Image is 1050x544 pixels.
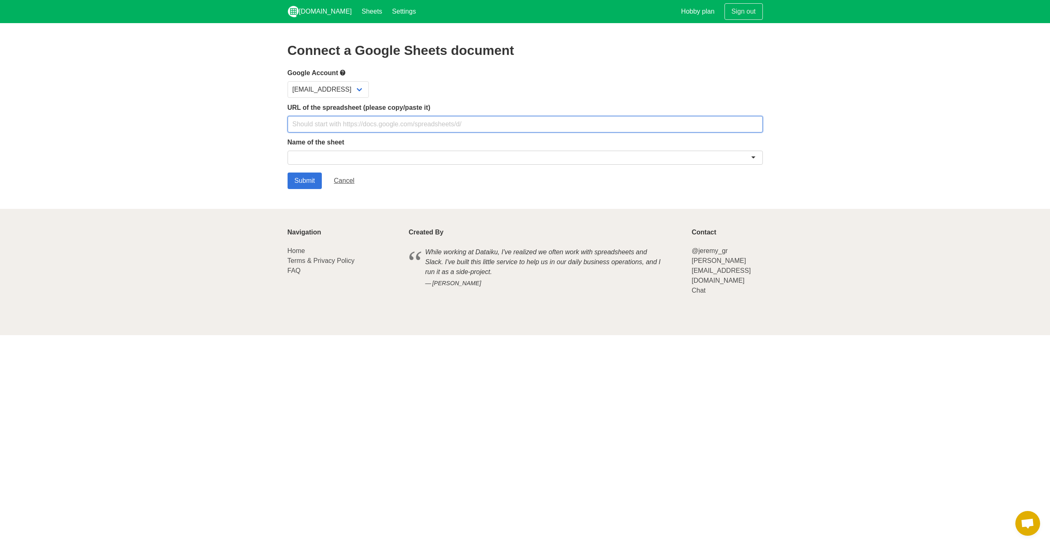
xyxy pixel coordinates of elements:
label: Name of the sheet [288,137,763,147]
cite: [PERSON_NAME] [425,279,665,288]
h2: Connect a Google Sheets document [288,43,763,58]
a: Sign out [724,3,763,20]
blockquote: While working at Dataiku, I've realized we often work with spreadsheets and Slack. I've built thi... [409,246,682,289]
img: logo_v2_white.png [288,6,299,17]
div: Open chat [1015,511,1040,536]
a: Home [288,247,305,254]
a: Chat [691,287,706,294]
label: Google Account [288,68,763,78]
input: Should start with https://docs.google.com/spreadsheets/d/ [288,116,763,132]
a: @jeremy_gr [691,247,727,254]
p: Navigation [288,229,399,236]
p: Created By [409,229,682,236]
a: FAQ [288,267,301,274]
input: Submit [288,173,322,189]
a: [PERSON_NAME][EMAIL_ADDRESS][DOMAIN_NAME] [691,257,750,284]
p: Contact [691,229,762,236]
a: Cancel [327,173,361,189]
label: URL of the spreadsheet (please copy/paste it) [288,103,763,113]
a: Terms & Privacy Policy [288,257,355,264]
